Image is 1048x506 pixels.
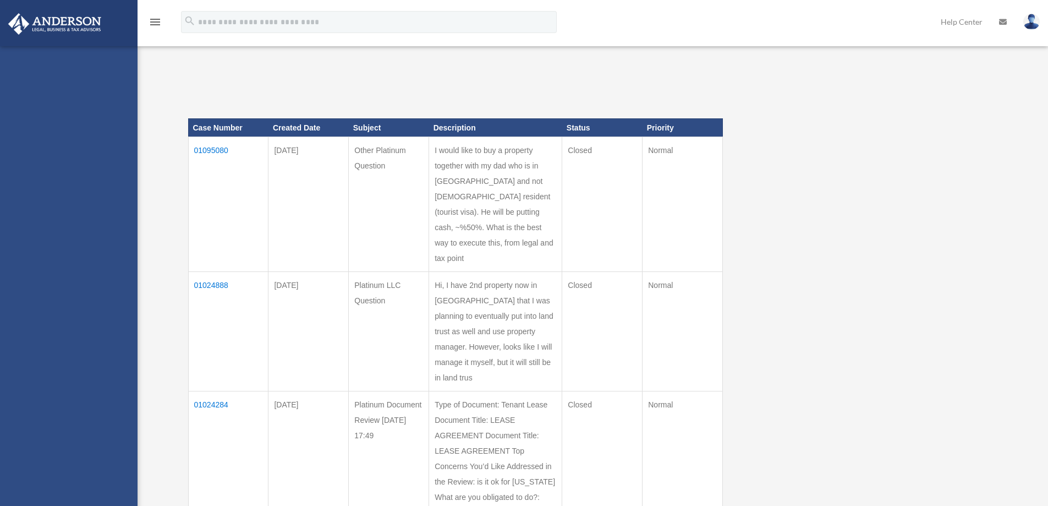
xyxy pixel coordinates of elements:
th: Subject [349,118,429,137]
img: Anderson Advisors Platinum Portal [5,13,105,35]
i: menu [149,15,162,29]
th: Description [429,118,562,137]
td: [DATE] [268,137,349,272]
td: [DATE] [268,272,349,391]
td: Closed [562,272,643,391]
td: Normal [643,272,723,391]
td: Platinum LLC Question [349,272,429,391]
th: Status [562,118,643,137]
i: search [184,15,196,27]
td: 01024888 [188,272,268,391]
td: Other Platinum Question [349,137,429,272]
td: Closed [562,137,643,272]
img: User Pic [1023,14,1040,30]
th: Created Date [268,118,349,137]
td: I would like to buy a property together with my dad who is in [GEOGRAPHIC_DATA] and not [DEMOGRAP... [429,137,562,272]
th: Case Number [188,118,268,137]
a: menu [149,19,162,29]
th: Priority [643,118,723,137]
td: 01095080 [188,137,268,272]
td: Hi, I have 2nd property now in [GEOGRAPHIC_DATA] that I was planning to eventually put into land ... [429,272,562,391]
td: Normal [643,137,723,272]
